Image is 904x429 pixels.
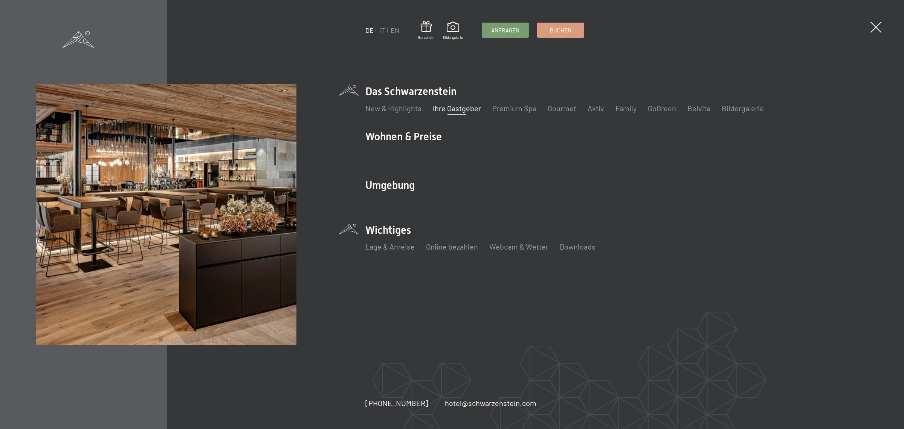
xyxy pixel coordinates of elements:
a: Gutschein [418,21,434,40]
a: Family [615,104,637,113]
a: Bildergalerie [722,104,764,113]
a: Buchen [538,23,584,37]
span: Bildergalerie [443,35,463,40]
a: Belvita [687,104,710,113]
a: Webcam & Wetter [489,242,548,251]
a: Online bezahlen [426,242,478,251]
a: EN [391,26,399,34]
a: DE [365,26,374,34]
a: Bildergalerie [443,22,463,40]
a: [PHONE_NUMBER] [365,398,428,408]
a: Ihre Gastgeber [433,104,481,113]
a: GoGreen [648,104,676,113]
a: Aktiv [588,104,604,113]
a: Lage & Anreise [365,242,415,251]
a: Gourmet [548,104,576,113]
a: Anfragen [482,23,528,37]
a: IT [379,26,385,34]
a: hotel@schwarzenstein.com [445,398,536,408]
a: Downloads [560,242,596,251]
img: Wellnesshotel Südtirol SCHWARZENSTEIN - Wellnessurlaub in den Alpen [36,84,296,345]
a: Premium Spa [492,104,536,113]
a: New & Highlights [365,104,421,113]
span: Gutschein [418,35,434,40]
span: [PHONE_NUMBER] [365,398,428,408]
span: Buchen [550,26,571,34]
span: Anfragen [491,26,519,34]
